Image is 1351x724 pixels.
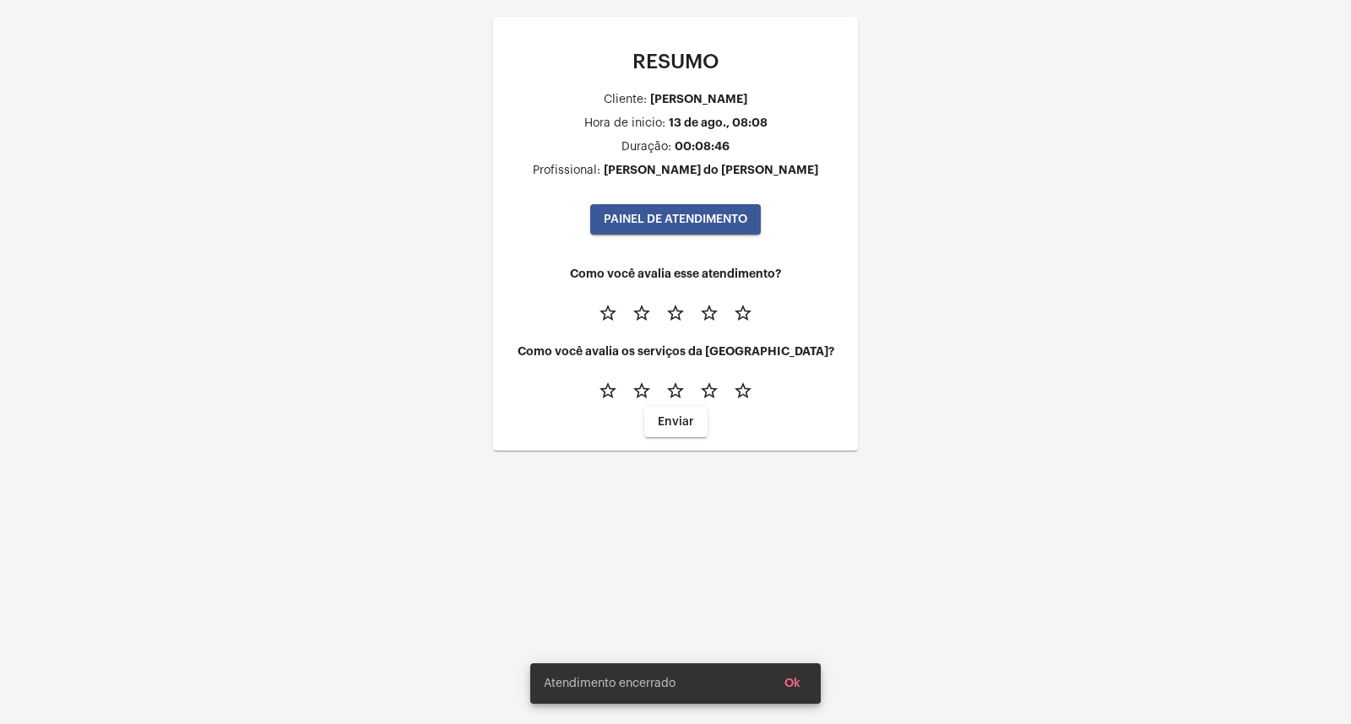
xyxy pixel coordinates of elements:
p: RESUMO [507,51,844,73]
button: PAINEL DE ATENDIMENTO [590,204,761,235]
span: Ok [784,678,800,689]
mat-icon: star_border [733,381,753,401]
div: Cliente: [604,94,647,106]
mat-icon: star_border [699,303,719,323]
mat-icon: star_border [665,381,686,401]
mat-icon: star_border [665,303,686,323]
h4: Como você avalia os serviços da [GEOGRAPHIC_DATA]? [507,345,844,358]
mat-icon: star_border [598,303,618,323]
mat-icon: star_border [598,381,618,401]
mat-icon: star_border [632,381,652,401]
div: [PERSON_NAME] do [PERSON_NAME] [604,164,818,176]
button: Enviar [644,407,708,437]
span: PAINEL DE ATENDIMENTO [604,213,747,225]
div: Profissional: [533,165,600,177]
div: [PERSON_NAME] [650,93,747,105]
div: Duração: [621,141,671,154]
span: Atendimento encerrado [544,675,675,692]
span: Enviar [658,416,694,428]
div: 13 de ago., 08:08 [669,116,768,129]
mat-icon: star_border [632,303,652,323]
div: Hora de inicio: [584,117,665,130]
h4: Como você avalia esse atendimento? [507,267,844,280]
div: 00:08:46 [675,140,730,153]
mat-icon: star_border [733,303,753,323]
button: Ok [771,668,814,699]
mat-icon: star_border [699,381,719,401]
